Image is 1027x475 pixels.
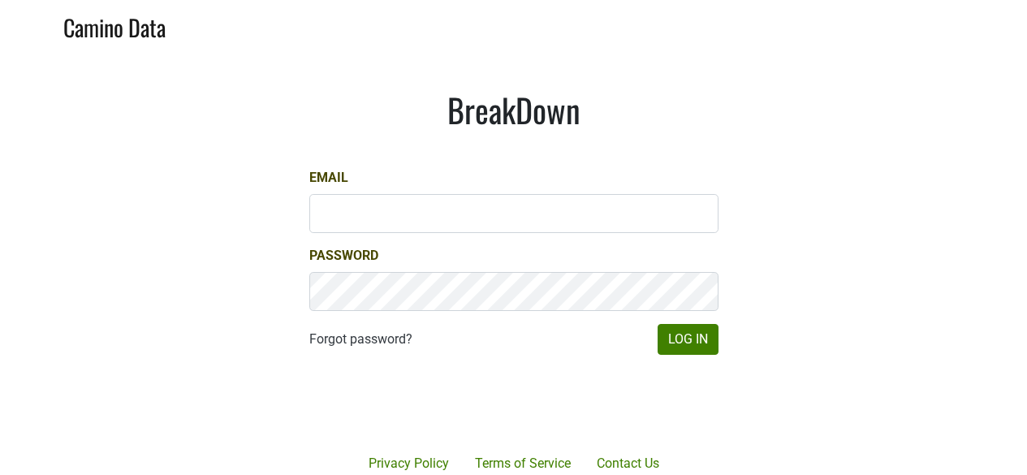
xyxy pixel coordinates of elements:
h1: BreakDown [309,90,718,129]
label: Email [309,168,348,188]
a: Forgot password? [309,330,412,349]
a: Camino Data [63,6,166,45]
button: Log In [658,324,718,355]
label: Password [309,246,378,266]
